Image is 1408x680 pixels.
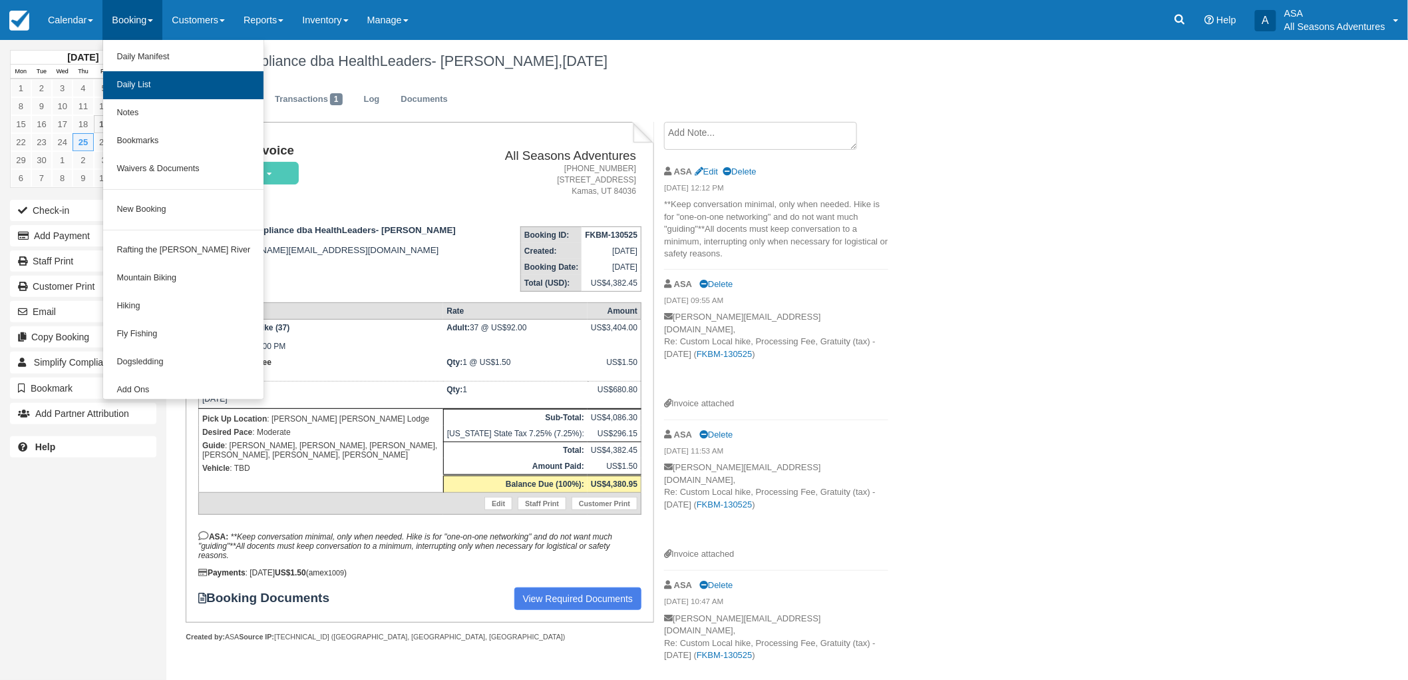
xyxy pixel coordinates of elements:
[10,403,156,424] button: Add Partner Attribution
[31,115,52,133] a: 16
[582,275,641,292] td: US$4,382.45
[103,348,264,376] a: Dogsledding
[103,43,264,71] a: Daily Manifest
[443,476,588,493] th: Balance Due (100%):
[588,303,641,320] th: Amount
[664,596,888,611] em: [DATE] 10:47 AM
[94,133,114,151] a: 26
[582,243,641,259] td: [DATE]
[31,133,52,151] a: 23
[664,198,888,260] p: **Keep conversation minimal, only when needed. Hike is for "one-on-one networking" and do not wan...
[354,87,390,113] a: Log
[443,303,588,320] th: Rate
[664,548,888,561] div: Invoice attached
[198,568,246,577] strong: Payments
[330,93,343,105] span: 1
[102,40,264,400] ul: Booking
[103,99,264,127] a: Notes
[198,532,612,560] em: **Keep conversation minimal, only when needed. Hike is for "one-on-one networking" and do not wan...
[198,532,228,541] strong: ASA:
[52,79,73,97] a: 3
[588,458,641,476] td: US$1.50
[103,264,264,292] a: Mountain Biking
[591,480,637,489] strong: US$4,380.95
[484,497,512,510] a: Edit
[328,569,344,577] small: 1009
[674,167,692,176] strong: ASA
[198,144,484,158] h1: Booking Invoice
[674,580,692,590] strong: ASA
[9,11,29,31] img: checkfront-main-nav-mini-logo.png
[572,497,637,510] a: Customer Print
[52,133,73,151] a: 24
[202,426,440,439] p: : Moderate
[391,87,458,113] a: Documents
[695,167,718,176] a: Edit
[103,376,264,404] a: Add Ons
[103,320,264,348] a: Fly Fishing
[73,169,93,187] a: 9
[10,301,156,322] button: Email
[664,398,888,410] div: Invoice attached
[521,243,582,259] th: Created:
[202,412,440,426] p: : [PERSON_NAME] [PERSON_NAME] Lodge
[446,323,470,332] strong: Adult
[674,430,692,440] strong: ASA
[562,53,608,69] span: [DATE]
[31,79,52,97] a: 2
[34,357,203,368] span: Simplify Compliance - [PERSON_NAME]
[490,163,637,197] address: [PHONE_NUMBER] [STREET_ADDRESS] Kamas, UT 84036
[11,133,31,151] a: 22
[664,182,888,197] em: [DATE] 12:12 PM
[73,133,93,151] a: 25
[699,279,733,289] a: Delete
[585,230,637,240] strong: FKBM-130525
[52,97,73,115] a: 10
[31,97,52,115] a: 9
[11,65,31,79] th: Mon
[176,53,1212,69] h1: Simplify Compliance dba HealthLeaders- [PERSON_NAME],
[11,97,31,115] a: 8
[202,439,440,462] p: : [PERSON_NAME], [PERSON_NAME], [PERSON_NAME], [PERSON_NAME], [PERSON_NAME], [PERSON_NAME]
[52,115,73,133] a: 17
[52,151,73,169] a: 1
[265,87,353,113] a: Transactions1
[591,385,637,405] div: US$680.80
[582,259,641,275] td: [DATE]
[588,426,641,442] td: US$296.15
[10,352,156,373] a: Simplify Compliance - [PERSON_NAME]
[52,169,73,187] a: 8
[11,115,31,133] a: 15
[275,568,306,577] strong: US$1.50
[697,650,753,660] a: FKBM-130525
[1284,20,1385,33] p: All Seasons Adventures
[518,497,566,510] a: Staff Print
[73,97,93,115] a: 11
[31,65,52,79] th: Tue
[443,320,588,355] td: 37 @ US$92.00
[588,442,641,459] td: US$4,382.45
[697,500,753,510] a: FKBM-130525
[674,279,692,289] strong: ASA
[11,79,31,97] a: 1
[664,446,888,460] em: [DATE] 11:53 AM
[10,225,156,246] button: Add Payment
[521,259,582,275] th: Booking Date:
[73,115,93,133] a: 18
[10,276,156,297] a: Customer Print
[699,580,733,590] a: Delete
[35,442,55,452] b: Help
[202,462,440,475] p: : TBD
[198,320,443,355] td: [DATE] 02:00 PM - 04:00 PM
[198,303,443,320] th: Item
[490,149,637,163] h2: All Seasons Adventures
[94,79,114,97] a: 5
[11,169,31,187] a: 6
[591,323,637,343] div: US$3,404.00
[186,632,653,642] div: ASA [TECHNICAL_ID] ([GEOGRAPHIC_DATA], [GEOGRAPHIC_DATA], [GEOGRAPHIC_DATA])
[1255,10,1276,31] div: A
[10,326,156,348] button: Copy Booking
[103,196,264,224] a: New Booking
[52,65,73,79] th: Wed
[202,464,230,473] strong: Vehicle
